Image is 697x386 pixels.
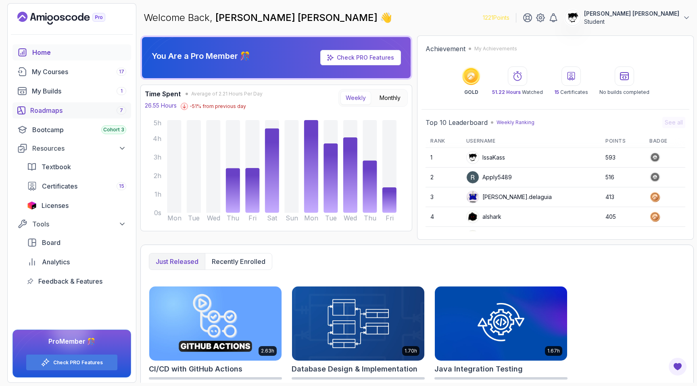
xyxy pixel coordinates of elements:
[154,153,161,161] tspan: 3h
[119,68,124,75] span: 17
[554,89,559,95] span: 15
[13,217,131,231] button: Tools
[154,119,161,127] tspan: 5h
[466,230,515,243] div: mkobycoats
[344,214,357,222] tspan: Wed
[435,286,567,361] img: Java Integration Testing card
[13,64,131,80] a: courses
[190,103,246,110] p: -51 % from previous day
[154,209,161,217] tspan: 0s
[466,151,505,164] div: IssaKass
[267,214,278,222] tspan: Sat
[149,363,242,375] h2: CI/CD with GitHub Actions
[120,107,123,114] span: 7
[467,230,479,243] img: default monster avatar
[467,191,479,203] img: default monster avatar
[426,148,461,168] td: 1
[149,286,282,361] img: CI/CD with GitHub Actions card
[426,44,465,54] h2: Achievement
[215,12,380,23] span: [PERSON_NAME] [PERSON_NAME]
[426,118,488,127] h2: Top 10 Leaderboard
[30,106,126,115] div: Roadmaps
[386,214,394,222] tspan: Fri
[466,191,552,203] div: [PERSON_NAME].delaguia
[601,168,645,187] td: 516
[32,219,126,229] div: Tools
[121,88,123,94] span: 1
[601,227,645,247] td: 383
[584,10,679,18] p: [PERSON_NAME] [PERSON_NAME]
[405,348,417,354] p: 1.70h
[42,201,69,210] span: Licenses
[227,214,239,222] tspan: Thu
[286,214,298,222] tspan: Sun
[149,253,205,270] button: Just released
[554,89,588,95] p: Certificates
[13,141,131,156] button: Resources
[483,14,509,22] p: 1221 Points
[191,91,263,97] span: Average of 2.21 Hours Per Day
[374,91,406,105] button: Monthly
[464,89,478,95] p: GOLD
[467,151,479,164] img: user profile image
[156,257,198,266] p: Just released
[32,48,126,57] div: Home
[42,238,61,247] span: Board
[248,214,257,222] tspan: Fri
[17,12,124,25] a: Landing page
[205,253,272,270] button: Recently enrolled
[103,127,124,133] span: Cohort 3
[22,178,131,194] a: certificates
[119,183,124,189] span: 15
[426,227,461,247] td: 5
[601,135,645,148] th: Points
[467,211,479,223] img: user profile image
[645,135,685,148] th: Badge
[13,122,131,138] a: bootcamp
[22,159,131,175] a: textbook
[599,89,649,95] p: No builds completed
[292,286,424,361] img: Database Design & Implementation card
[320,50,401,65] a: Check PRO Features
[32,86,126,96] div: My Builds
[22,254,131,270] a: analytics
[337,54,394,61] a: Check PRO Features
[27,201,37,210] img: jetbrains icon
[364,214,376,222] tspan: Thu
[304,214,318,222] tspan: Mon
[434,363,523,375] h2: Java Integration Testing
[426,187,461,207] td: 3
[325,214,337,222] tspan: Tue
[152,50,250,62] p: You Are a Pro Member 🎊
[32,125,126,135] div: Bootcamp
[153,135,161,143] tspan: 4h
[379,10,394,26] span: 👋
[167,214,182,222] tspan: Mon
[466,210,501,223] div: alshark
[145,102,177,110] p: 26.55 Hours
[22,235,131,251] a: board
[22,273,131,289] a: feedback
[32,143,126,153] div: Resources
[13,102,131,118] a: roadmaps
[565,10,580,25] img: user profile image
[492,89,543,95] p: Watched
[662,117,685,128] button: See all
[426,207,461,227] td: 4
[492,89,521,95] span: 51.22 Hours
[601,148,645,168] td: 593
[38,276,102,286] span: Feedback & Features
[497,119,534,126] p: Weekly Ranking
[426,168,461,187] td: 2
[668,357,687,376] button: Open Feedback Button
[292,363,417,375] h2: Database Design & Implementation
[474,46,517,52] p: My Achievements
[42,181,77,191] span: Certificates
[467,171,479,183] img: user profile image
[601,207,645,227] td: 405
[53,359,103,366] a: Check PRO Features
[461,135,601,148] th: Username
[13,83,131,99] a: builds
[42,162,71,172] span: Textbook
[547,348,560,354] p: 1.67h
